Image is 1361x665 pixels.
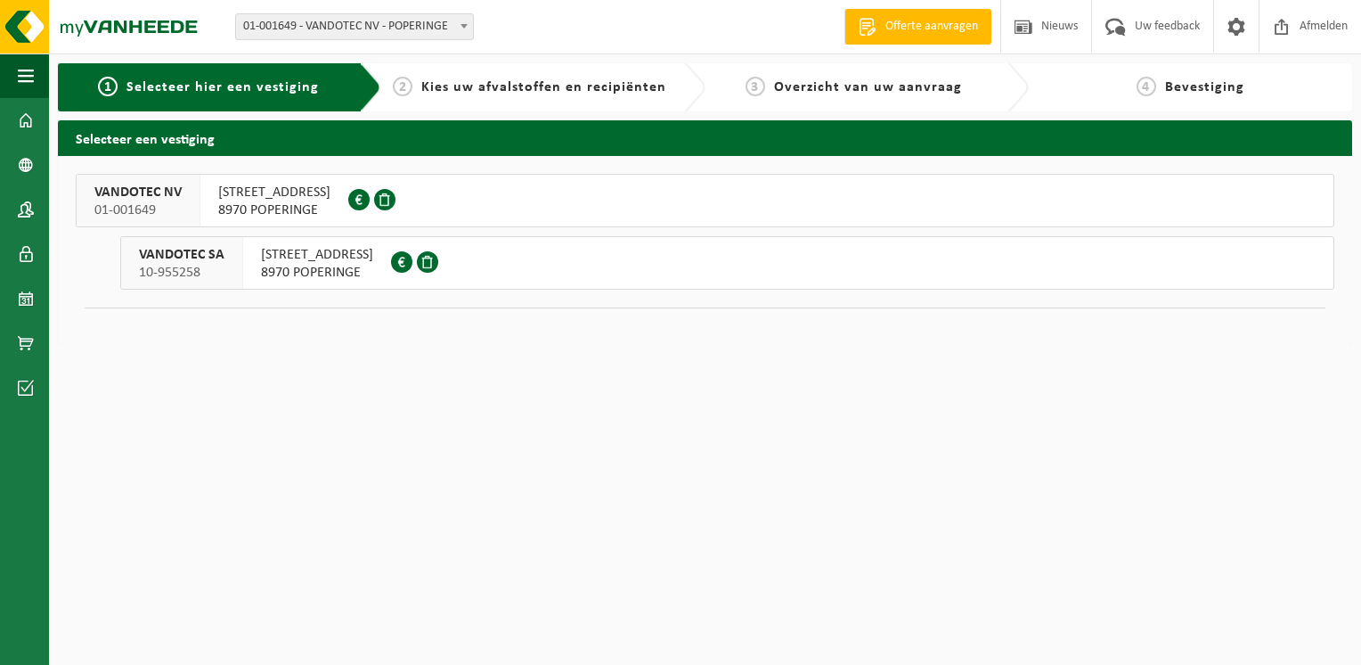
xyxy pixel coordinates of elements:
span: 01-001649 - VANDOTEC NV - POPERINGE [236,14,473,39]
span: 10-955258 [139,264,224,282]
span: Offerte aanvragen [881,18,982,36]
span: Overzicht van uw aanvraag [774,80,962,94]
span: VANDOTEC NV [94,184,182,201]
span: 01-001649 [94,201,182,219]
span: Selecteer hier een vestiging [126,80,319,94]
span: 2 [393,77,412,96]
span: 8970 POPERINGE [261,264,373,282]
span: [STREET_ADDRESS] [218,184,330,201]
span: 1 [98,77,118,96]
span: 4 [1137,77,1156,96]
span: Bevestiging [1165,80,1244,94]
span: 01-001649 - VANDOTEC NV - POPERINGE [235,13,474,40]
button: VANDOTEC SA 10-955258 [STREET_ADDRESS]8970 POPERINGE [120,236,1334,290]
span: 3 [746,77,765,96]
span: Kies uw afvalstoffen en recipiënten [421,80,666,94]
h2: Selecteer een vestiging [58,120,1352,155]
span: VANDOTEC SA [139,246,224,264]
span: [STREET_ADDRESS] [261,246,373,264]
button: VANDOTEC NV 01-001649 [STREET_ADDRESS]8970 POPERINGE [76,174,1334,227]
span: 8970 POPERINGE [218,201,330,219]
a: Offerte aanvragen [844,9,991,45]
